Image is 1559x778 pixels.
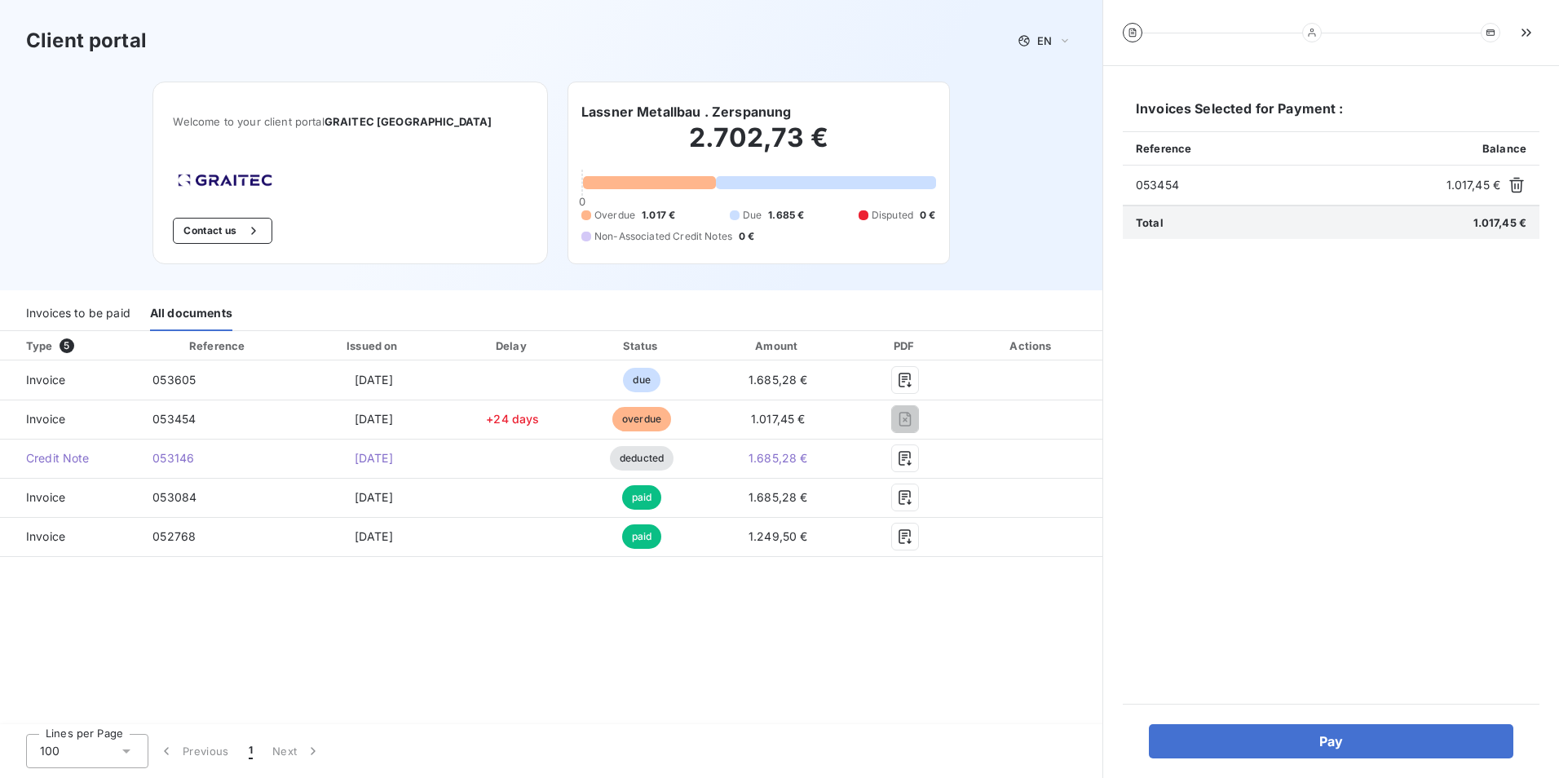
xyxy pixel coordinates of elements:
span: 1 [249,743,253,759]
span: 1.685,28 € [749,490,808,504]
span: [DATE] [355,373,393,387]
span: 1.685,28 € [749,451,808,465]
span: 0 € [739,229,754,244]
h3: Client portal [26,26,147,55]
span: Total [1136,216,1164,229]
span: [DATE] [355,490,393,504]
div: Delay [453,338,572,354]
button: 1 [239,734,263,768]
span: deducted [610,446,674,471]
span: 1.017,45 € [1446,177,1501,193]
h6: Lassner Metallbau . Zerspanung [581,102,792,122]
span: GRAITEC [GEOGRAPHIC_DATA] [325,115,492,128]
span: 1.017,45 € [751,412,806,426]
span: Invoice [13,528,126,545]
button: Next [263,734,331,768]
span: 1.685 € [768,208,804,223]
span: [DATE] [355,451,393,465]
span: Invoice [13,411,126,427]
span: paid [622,524,662,549]
span: 0 € [920,208,935,223]
span: 1.249,50 € [749,529,808,543]
span: Due [743,208,762,223]
span: Overdue [594,208,635,223]
span: Reference [1136,142,1191,155]
span: EN [1037,34,1052,47]
div: Type [16,338,136,354]
div: Actions [965,338,1099,354]
button: Previous [148,734,239,768]
span: Invoice [13,489,126,506]
button: Contact us [173,218,272,244]
span: 0 [579,195,585,208]
span: paid [622,485,662,510]
span: Credit Note [13,450,126,466]
div: PDF [852,338,959,354]
span: [DATE] [355,529,393,543]
span: 053605 [152,373,196,387]
span: 1.685,28 € [749,373,808,387]
div: Issued on [301,338,446,354]
span: Non-Associated Credit Notes [594,229,732,244]
span: 1.017,45 € [1473,216,1527,229]
span: Invoice [13,372,126,388]
span: 100 [40,743,60,759]
span: 053454 [1136,177,1440,193]
div: All documents [150,297,232,331]
span: Disputed [872,208,913,223]
span: 052768 [152,529,196,543]
span: Balance [1482,142,1526,155]
span: +24 days [486,412,539,426]
span: due [623,368,660,392]
button: Pay [1149,724,1513,758]
span: 5 [60,338,74,353]
h2: 2.702,73 € [581,122,936,170]
img: Company logo [173,169,277,192]
span: 053454 [152,412,196,426]
span: 1.017 € [642,208,675,223]
h6: Invoices Selected for Payment : [1123,99,1539,131]
div: Status [579,338,704,354]
div: Reference [189,339,245,352]
div: Invoices to be paid [26,297,130,331]
span: Welcome to your client portal [173,115,528,128]
span: [DATE] [355,412,393,426]
div: Amount [711,338,846,354]
span: 053084 [152,490,197,504]
span: 053146 [152,451,194,465]
span: overdue [612,407,671,431]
